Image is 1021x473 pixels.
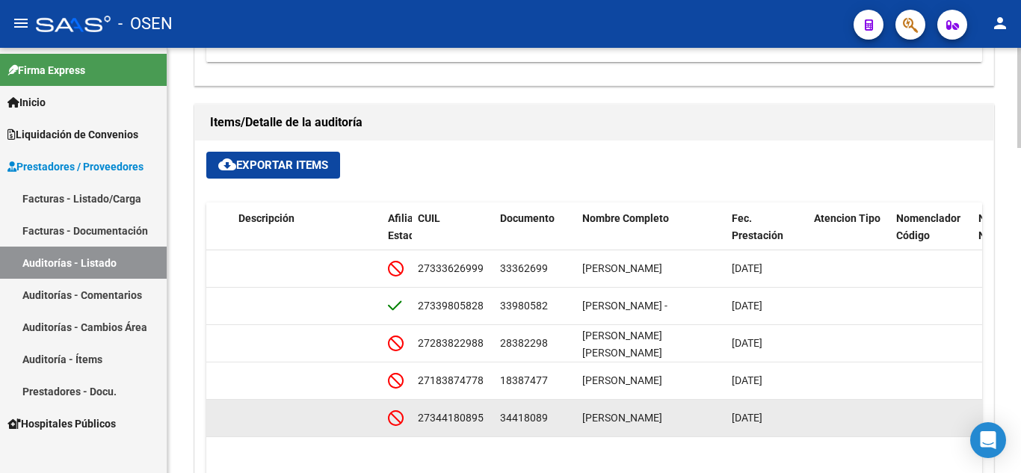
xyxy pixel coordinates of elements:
[732,412,762,424] span: [DATE]
[896,212,960,241] span: Nomenclador Código
[814,212,880,224] span: Atencion Tipo
[582,212,669,224] span: Nombre Completo
[7,158,144,175] span: Prestadores / Proveedores
[7,126,138,143] span: Liquidación de Convenios
[7,94,46,111] span: Inicio
[582,262,662,274] span: [PERSON_NAME]
[118,7,173,40] span: - OSEN
[418,372,484,389] div: 27183874778
[7,62,85,78] span: Firma Express
[382,203,412,268] datatable-header-cell: Afiliado Estado
[412,203,494,268] datatable-header-cell: CUIL
[418,260,484,277] div: 27333626999
[500,337,548,349] span: 28382298
[732,212,783,241] span: Fec. Prestación
[494,203,576,268] datatable-header-cell: Documento
[732,262,762,274] span: [DATE]
[418,297,484,315] div: 27339805828
[890,203,972,268] datatable-header-cell: Nomenclador Código
[388,212,425,241] span: Afiliado Estado
[576,203,726,268] datatable-header-cell: Nombre Completo
[418,335,484,352] div: 27283822988
[970,422,1006,458] div: Open Intercom Messenger
[218,155,236,173] mat-icon: cloud_download
[732,374,762,386] span: [DATE]
[210,111,978,135] h1: Items/Detalle de la auditoría
[12,14,30,32] mat-icon: menu
[418,409,484,427] div: 27344180895
[991,14,1009,32] mat-icon: person
[500,412,548,424] span: 34418089
[218,158,328,172] span: Exportar Items
[500,262,548,274] span: 33362699
[582,412,662,424] span: [PERSON_NAME]
[500,212,555,224] span: Documento
[582,330,662,359] span: [PERSON_NAME] [PERSON_NAME]
[732,337,762,349] span: [DATE]
[726,203,808,268] datatable-header-cell: Fec. Prestación
[418,212,440,224] span: CUIL
[500,374,548,386] span: 18387477
[582,374,662,386] span: [PERSON_NAME]
[582,300,667,312] span: [PERSON_NAME] -
[7,415,116,432] span: Hospitales Públicos
[808,203,890,268] datatable-header-cell: Atencion Tipo
[206,152,340,179] button: Exportar Items
[500,300,548,312] span: 33980582
[232,203,382,268] datatable-header-cell: Descripción
[238,212,294,224] span: Descripción
[732,300,762,312] span: [DATE]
